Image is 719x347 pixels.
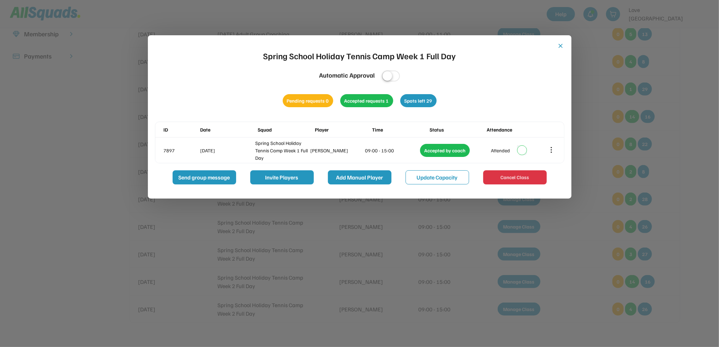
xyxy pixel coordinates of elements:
div: Pending requests 0 [283,94,333,107]
div: Status [430,126,485,133]
div: Player [315,126,371,133]
div: Squad [258,126,313,133]
div: Accepted requests 1 [340,94,393,107]
button: Invite Players [250,170,314,184]
div: Attendance [487,126,543,133]
button: Send group message [173,170,236,184]
div: Automatic Approval [319,71,375,80]
div: Date [200,126,256,133]
button: Cancel Class [483,170,547,184]
div: Accepted by coach [420,144,470,157]
div: Attended [491,147,510,154]
div: Spots left 29 [400,94,437,107]
div: 09:00 - 15:00 [365,147,419,154]
div: Time [372,126,428,133]
div: Spring School Holiday Tennis Camp Week 1 Full Day [263,49,456,62]
div: Spring School Holiday Tennis Camp Week 1 Full Day [255,139,309,162]
button: Update Capacity [406,170,469,184]
div: ID [164,126,199,133]
div: 7897 [164,147,199,154]
button: Add Manual Player [328,170,391,184]
button: close [557,42,564,49]
div: [DATE] [200,147,254,154]
div: [PERSON_NAME] [310,147,364,154]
